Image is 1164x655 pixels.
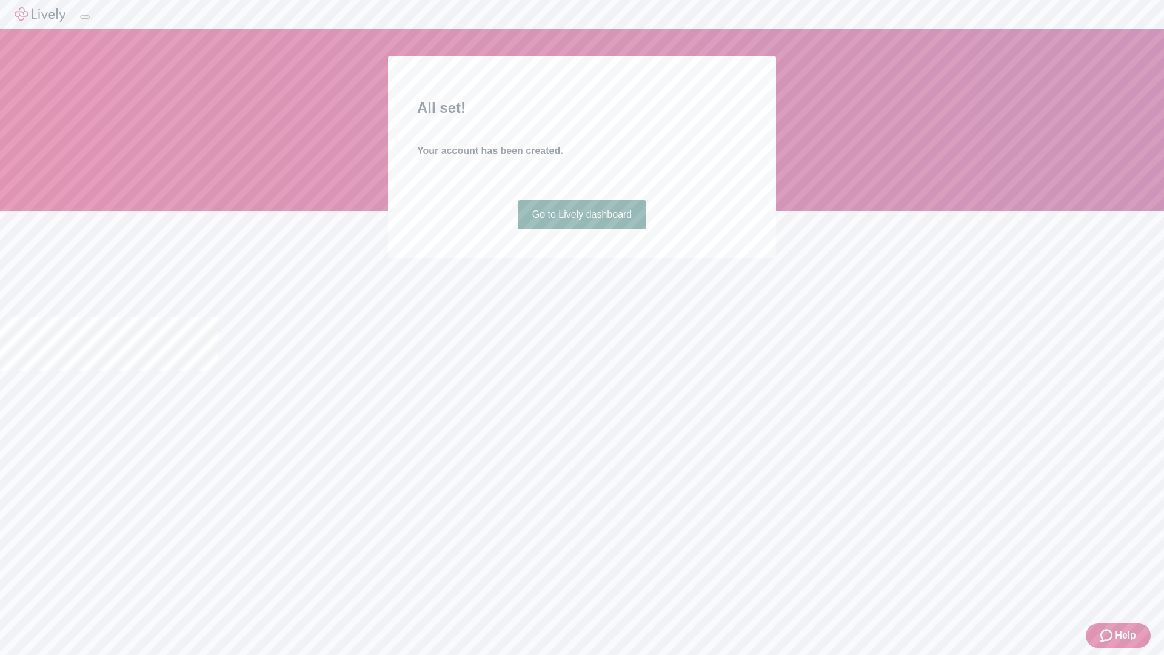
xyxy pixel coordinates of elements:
[417,144,747,158] h4: Your account has been created.
[15,7,65,22] img: Lively
[518,200,647,229] a: Go to Lively dashboard
[1115,628,1136,643] span: Help
[1100,628,1115,643] svg: Zendesk support icon
[417,97,747,119] h2: All set!
[1086,623,1151,648] button: Zendesk support iconHelp
[80,15,90,19] button: Log out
